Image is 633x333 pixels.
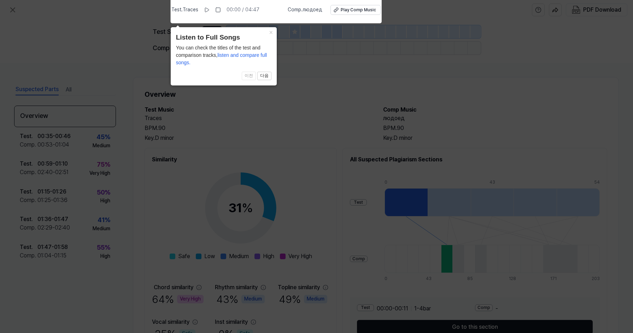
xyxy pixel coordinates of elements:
div: Play Comp Music [341,7,376,13]
button: 다음 [257,72,271,80]
span: Test . Traces [171,6,198,13]
span: Comp . людоед [288,6,322,13]
div: You can check the titles of the test and comparison tracks, [176,44,271,66]
button: Close [265,27,277,37]
header: Listen to Full Songs [176,32,271,43]
div: 00:00 / 04:47 [227,6,259,13]
span: listen and compare full songs. [176,52,267,65]
button: Play Comp Music [330,5,381,15]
